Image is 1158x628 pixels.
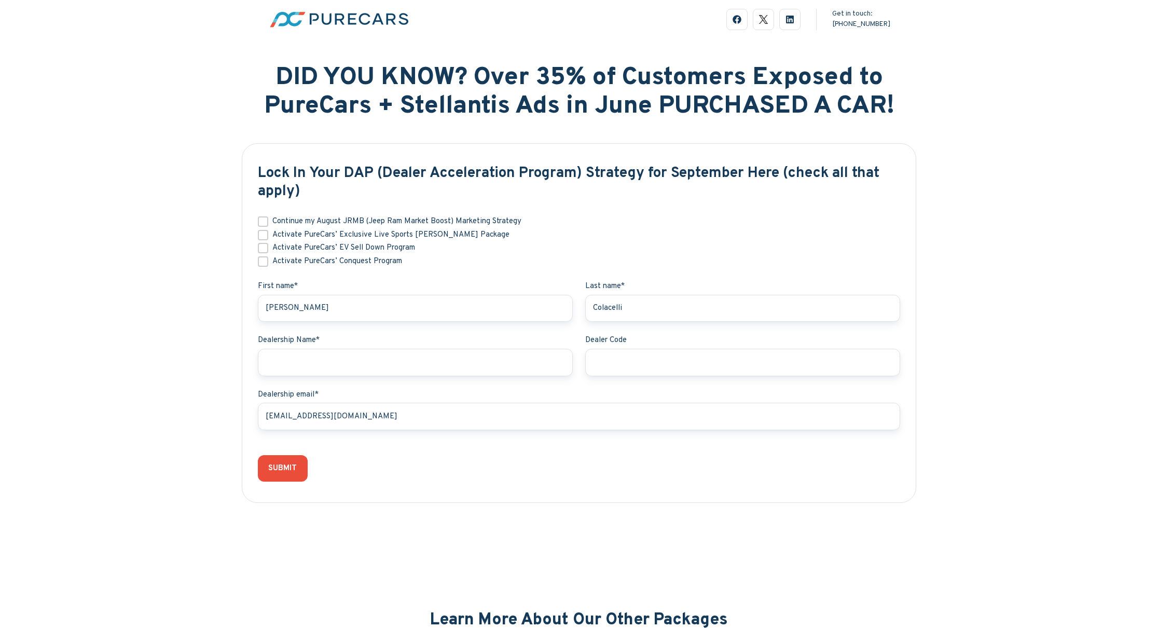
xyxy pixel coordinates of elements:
[258,281,294,291] strong: First name
[258,243,268,253] input: Activate PureCars’ EV Sell Down Program
[258,230,268,240] input: Activate PureCars’ Exclusive Live Sports [PERSON_NAME] Package
[272,217,521,227] span: Continue my August JRMB (Jeep Ram Market Boost) Marketing Strategy
[258,216,268,227] input: Continue my August JRMB (Jeep Ram Market Boost) Marketing Strategy
[258,256,268,267] input: Activate PureCars’ Conquest Program
[272,243,415,253] span: Activate PureCars’ EV Sell Down Program
[258,455,308,482] input: SUBMIT
[272,230,509,240] span: Activate PureCars’ Exclusive Live Sports [PERSON_NAME] Package
[759,15,768,24] img: logo-black
[258,335,315,345] span: Dealership Name
[832,9,890,31] div: Get in touch:
[272,256,402,266] span: Activate PureCars’ Conquest Program
[242,64,916,120] h1: DID YOU KNOW? Over 35% of Customers Exposed to PureCars + Stellantis Ads in June PURCHASED A CAR!
[585,335,627,345] span: Dealer Code
[585,281,621,291] span: Last name
[258,165,900,201] h3: Lock In Your DAP (Dealer Acceleration Program) Strategy for September Here (check all that apply)
[832,20,890,29] a: [PHONE_NUMBER]
[258,390,314,400] span: Dealership email
[753,9,774,30] a: logo-black
[268,9,410,29] img: pc-logo-fc-horizontal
